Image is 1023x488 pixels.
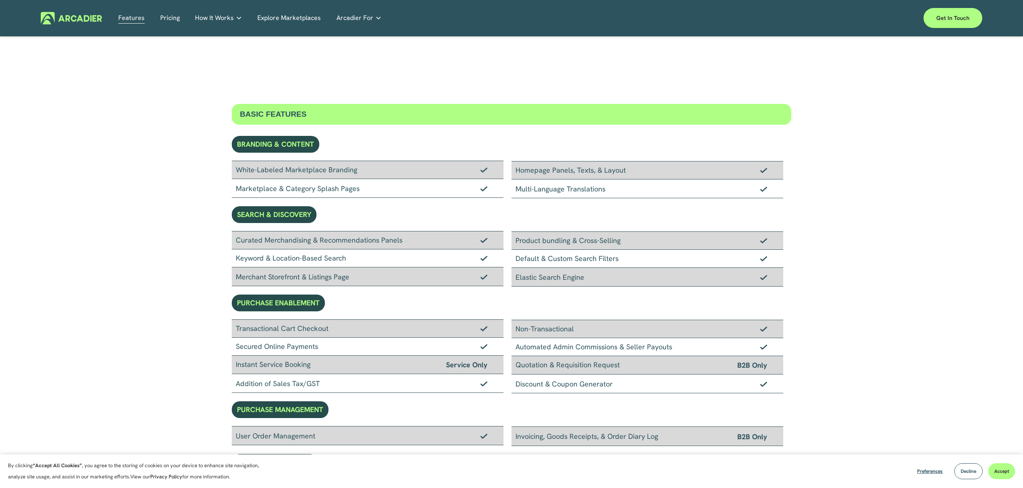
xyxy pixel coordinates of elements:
img: Checkmark [760,167,767,173]
img: Checkmark [480,344,488,349]
img: Checkmark [760,326,767,332]
div: Curated Merchandising & Recommendations Panels [232,231,504,249]
div: Elastic Search Engine [511,268,783,287]
div: SEARCH & DISCOVERY [232,206,316,223]
img: Checkmark [480,186,488,191]
div: White-Labeled Marketplace Branding [232,161,504,179]
img: Checkmark [480,255,488,261]
a: Features [118,12,145,24]
span: B2B Only [737,359,767,371]
div: Addition of Sales Tax/GST [232,374,504,393]
img: Checkmark [480,237,488,243]
a: Get in touch [923,8,982,28]
a: folder dropdown [336,12,382,24]
img: Checkmark [760,344,767,350]
div: Instant Service Booking [232,356,504,374]
span: Service Only [446,359,488,370]
img: Checkmark [480,433,488,439]
strong: “Accept All Cookies” [33,462,82,469]
img: Checkmark [760,381,767,387]
div: Multi-Language Translations [511,179,783,198]
div: Default & Custom Search Filters [511,250,783,268]
button: Preferences [911,463,949,479]
div: Secured Online Payments [232,338,504,356]
img: Checkmark [480,326,488,331]
div: Product bundling & Cross-Selling [511,231,783,250]
a: Explore Marketplaces [257,12,321,24]
a: Pricing [160,12,180,24]
a: Privacy Policy [150,473,182,480]
span: Accept [994,468,1009,474]
p: By clicking , you agree to the storing of cookies on your device to enhance site navigation, anal... [8,460,268,482]
img: Checkmark [760,186,767,192]
div: PURCHASE ENABLEMENT [232,295,325,311]
div: Merchant Storefront & Listings Page [232,267,504,286]
span: Preferences [917,468,943,474]
img: Checkmark [760,256,767,261]
div: PURCHASE MANAGEMENT [232,401,328,418]
div: FUNNEL OPTIMISATION [232,454,318,471]
span: How It Works [195,12,234,24]
div: Automated Admin Commissions & Seller Payouts [511,338,783,356]
div: Non-Transactional [511,320,783,338]
div: BRANDING & CONTENT [232,136,319,153]
div: User Order Management [232,426,504,445]
span: Arcadier For [336,12,373,24]
img: Checkmark [480,274,488,280]
div: Keyword & Location-Based Search [232,249,504,267]
button: Decline [954,463,983,479]
img: Checkmark [480,381,488,386]
div: Discount & Coupon Generator [511,374,783,393]
div: Invoicing, Goods Receipts, & Order Diary Log [511,426,783,446]
button: Accept [988,463,1015,479]
img: Checkmark [760,238,767,243]
img: Checkmark [760,275,767,280]
span: B2B Only [737,431,767,442]
a: folder dropdown [195,12,242,24]
div: BASIC FEATURES [232,104,791,125]
div: Quotation & Requisition Request [511,356,783,374]
div: Transactional Cart Checkout [232,319,504,338]
span: Decline [961,468,976,474]
div: Homepage Panels, Texts, & Layout [511,161,783,179]
img: Checkmark [480,167,488,173]
div: Marketplace & Category Splash Pages [232,179,504,198]
img: Arcadier [41,12,102,24]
